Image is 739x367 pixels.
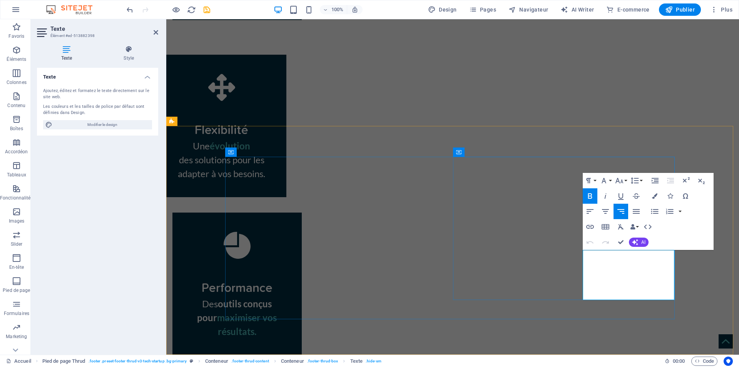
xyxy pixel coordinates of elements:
button: Usercentrics [724,357,733,366]
button: AI Writer [557,3,597,16]
button: Icons [663,188,677,204]
button: Align Right [614,204,628,219]
button: Ordered List [677,204,683,219]
span: Cliquez pour sélectionner. Double-cliquez pour modifier. [42,357,85,366]
button: 100% [320,5,347,14]
span: Plus [710,6,732,13]
span: E-commerce [606,6,649,13]
span: Code [695,357,714,366]
button: Pages [466,3,499,16]
button: Superscript [679,173,693,188]
h6: Durée de la session [665,357,685,366]
button: Plus [707,3,736,16]
button: Decrease Indent [663,173,678,188]
i: Enregistrer (Ctrl+S) [202,5,211,14]
button: Publier [659,3,701,16]
nav: breadcrumb [42,357,381,366]
span: . hide-sm [366,357,381,366]
button: Increase Indent [648,173,662,188]
button: Align Left [583,204,597,219]
span: Cliquez pour sélectionner. Double-cliquez pour modifier. [350,357,363,366]
button: Underline (Ctrl+U) [614,188,628,204]
button: Clear Formatting [614,219,628,235]
button: Unordered List [647,204,662,219]
button: Paragraph Format [583,173,597,188]
button: Insert Link [583,219,597,235]
p: Images [9,218,25,224]
button: Navigateur [505,3,551,16]
h4: Style [100,45,159,62]
button: Code [691,357,717,366]
span: . footer-thrud-box [307,357,338,366]
button: reload [187,5,196,14]
button: Design [425,3,460,16]
p: Contenu [7,102,25,109]
span: AI [641,240,645,245]
button: Align Center [598,204,613,219]
span: : [678,358,679,364]
span: Publier [665,6,695,13]
span: Modifier le design [55,120,150,129]
span: Cliquez pour sélectionner. Double-cliquez pour modifier. [281,357,304,366]
button: Redo (Ctrl+Shift+Z) [598,235,613,250]
i: Actualiser la page [187,5,196,14]
div: Les couleurs et les tailles de police par défaut sont définies dans Design. [43,104,152,116]
button: save [202,5,211,14]
button: Italic (Ctrl+I) [598,188,613,204]
p: Colonnes [7,79,27,85]
button: Cliquez ici pour quitter le mode Aperçu et poursuivre l'édition. [171,5,181,14]
span: AI Writer [560,6,594,13]
button: Ordered List [662,204,677,219]
p: Tableaux [7,172,26,178]
button: Font Family [598,173,613,188]
button: Align Justify [629,204,644,219]
span: Navigateur [508,6,548,13]
span: . footer-thrud-content [231,357,269,366]
p: En-tête [9,264,24,270]
p: Accordéon [5,149,28,155]
button: Colors [647,188,662,204]
h4: Texte [37,68,158,82]
button: AI [629,238,649,247]
a: Cliquez pour annuler la sélection. Double-cliquez pour ouvrir Pages. [6,357,31,366]
button: undo [125,5,134,14]
h6: 100% [331,5,344,14]
button: Insert Table [598,219,613,235]
span: . footer .preset-footer-thrud-v3-tech-startup .bg-primary [89,357,187,366]
div: Ajoutez, éditez et formatez le texte directement sur le site web. [43,88,152,101]
button: HTML [640,219,655,235]
span: Pages [469,6,496,13]
span: Design [428,6,457,13]
button: Data Bindings [629,219,640,235]
button: Subscript [694,173,709,188]
button: Modifier le design [43,120,152,129]
span: Cliquez pour sélectionner. Double-cliquez pour modifier. [205,357,228,366]
button: Font Size [614,173,628,188]
h3: Élément #ed-513882398 [50,32,143,39]
i: Lors du redimensionnement, ajuster automatiquement le niveau de zoom en fonction de l'appareil sé... [351,6,358,13]
img: Editor Logo [44,5,102,14]
button: Line Height [629,173,644,188]
i: Annuler : Modifier le texte (Ctrl+Z) [125,5,134,14]
h2: Texte [50,25,158,32]
div: Design (Ctrl+Alt+Y) [425,3,460,16]
p: Éléments [7,56,26,62]
p: Pied de page [3,287,30,293]
button: Special Characters [678,188,693,204]
span: 00 00 [673,357,685,366]
button: Strikethrough [629,188,644,204]
p: Favoris [8,33,24,39]
button: Undo (Ctrl+Z) [583,235,597,250]
button: Confirm (Ctrl+⏎) [614,235,628,250]
i: Cet élément est une présélection personnalisable. [190,359,193,363]
p: Formulaires [4,310,29,317]
button: E-commerce [603,3,652,16]
p: Boîtes [10,126,23,132]
p: Slider [11,241,23,247]
p: Marketing [6,333,27,340]
h4: Texte [37,45,100,62]
button: Bold (Ctrl+B) [583,188,597,204]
